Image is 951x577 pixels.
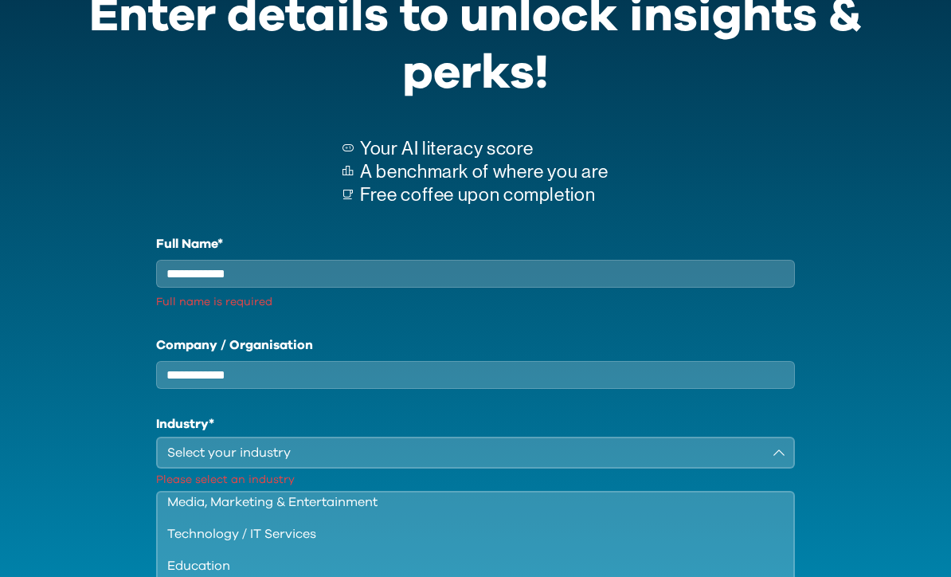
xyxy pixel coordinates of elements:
p: Full name is required [156,294,795,310]
div: Media, Marketing & Entertainment [167,493,765,512]
button: Select your industry [156,437,795,469]
div: Education [167,556,765,575]
p: Your AI literacy score [360,137,609,160]
label: Full Name* [156,234,795,253]
label: Company / Organisation [156,336,795,355]
p: Free coffee upon completion [360,183,609,206]
p: A benchmark of where you are [360,160,609,183]
p: Please select an industry [156,472,795,488]
div: Technology / IT Services [167,524,765,544]
div: Select your industry [167,443,761,462]
h1: Industry* [156,414,795,434]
